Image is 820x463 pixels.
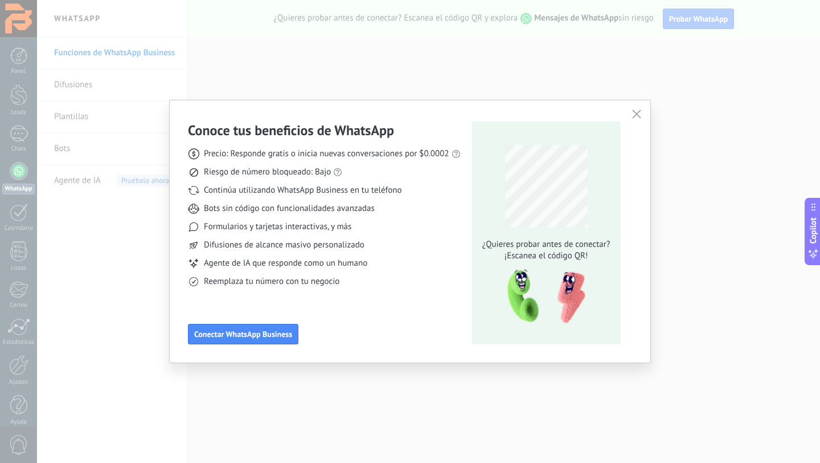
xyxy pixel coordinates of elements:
span: ¡Escanea el código QR! [479,250,613,262]
span: Conectar WhatsApp Business [194,330,292,338]
img: qr-pic-1x.png [498,266,588,327]
button: Conectar WhatsApp Business [188,324,298,344]
span: Agente de IA que responde como un humano [204,258,367,269]
span: Reemplaza tu número con tu negocio [204,276,339,287]
span: Bots sin código con funcionalidades avanzadas [204,203,375,214]
span: Difusiones de alcance masivo personalizado [204,239,364,251]
span: Precio: Responde gratis o inicia nuevas conversaciones por $0.0002 [204,148,449,160]
span: Copilot [807,218,819,244]
span: Riesgo de número bloqueado: Bajo [204,166,331,178]
h3: Conoce tus beneficios de WhatsApp [188,121,394,139]
span: ¿Quieres probar antes de conectar? [479,239,613,250]
span: Formularios y tarjetas interactivas, y más [204,221,351,233]
span: Continúa utilizando WhatsApp Business en tu teléfono [204,185,401,196]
